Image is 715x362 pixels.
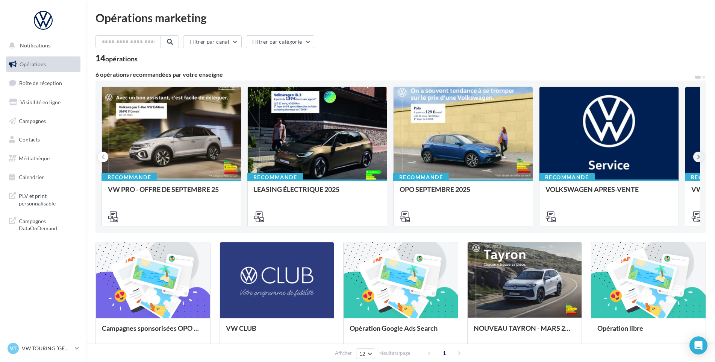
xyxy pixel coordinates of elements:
span: 1 [438,347,450,359]
div: opérations [105,55,138,62]
span: Opérations [20,61,46,67]
div: Recommandé [539,173,595,181]
span: VT [10,345,17,352]
a: PLV et print personnalisable [5,188,82,210]
div: 14 [95,54,138,62]
span: 12 [359,351,366,357]
button: Notifications [5,38,79,53]
div: Opération libre [597,324,700,339]
div: Campagnes sponsorisées OPO Septembre [102,324,204,339]
a: Campagnes [5,113,82,129]
div: Recommandé [247,173,303,181]
div: OPO SEPTEMBRE 2025 [400,186,527,201]
div: VW CLUB [226,324,328,339]
a: Opérations [5,56,82,72]
a: VT VW TOURING [GEOGRAPHIC_DATA] [6,341,80,356]
p: VW TOURING [GEOGRAPHIC_DATA] [22,345,72,352]
span: Afficher [335,350,352,357]
div: VOLKSWAGEN APRES-VENTE [545,186,673,201]
div: NOUVEAU TAYRON - MARS 2025 [474,324,576,339]
a: Médiathèque [5,151,82,166]
span: Notifications [20,42,50,49]
span: Campagnes DataOnDemand [19,216,77,232]
span: PLV et print personnalisable [19,191,77,207]
div: 6 opérations recommandées par votre enseigne [95,71,694,78]
a: Contacts [5,132,82,148]
span: résultats/page [379,350,411,357]
span: Contacts [19,136,40,143]
div: Opération Google Ads Search [350,324,452,339]
a: Campagnes DataOnDemand [5,213,82,235]
span: Calendrier [19,174,44,180]
a: Visibilité en ligne [5,94,82,110]
div: VW PRO - OFFRE DE SEPTEMBRE 25 [108,186,235,201]
span: Médiathèque [19,155,50,161]
button: Filtrer par catégorie [246,35,314,48]
div: Open Intercom Messenger [689,336,707,354]
span: Visibilité en ligne [20,99,61,105]
div: Opérations marketing [95,12,706,23]
div: Recommandé [393,173,449,181]
div: Recommandé [101,173,157,181]
span: Campagnes [19,117,46,124]
a: Calendrier [5,169,82,185]
div: LEASING ÉLECTRIQUE 2025 [254,186,381,201]
button: Filtrer par canal [183,35,242,48]
button: 12 [356,348,375,359]
span: Boîte de réception [19,80,62,86]
a: Boîte de réception [5,75,82,91]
